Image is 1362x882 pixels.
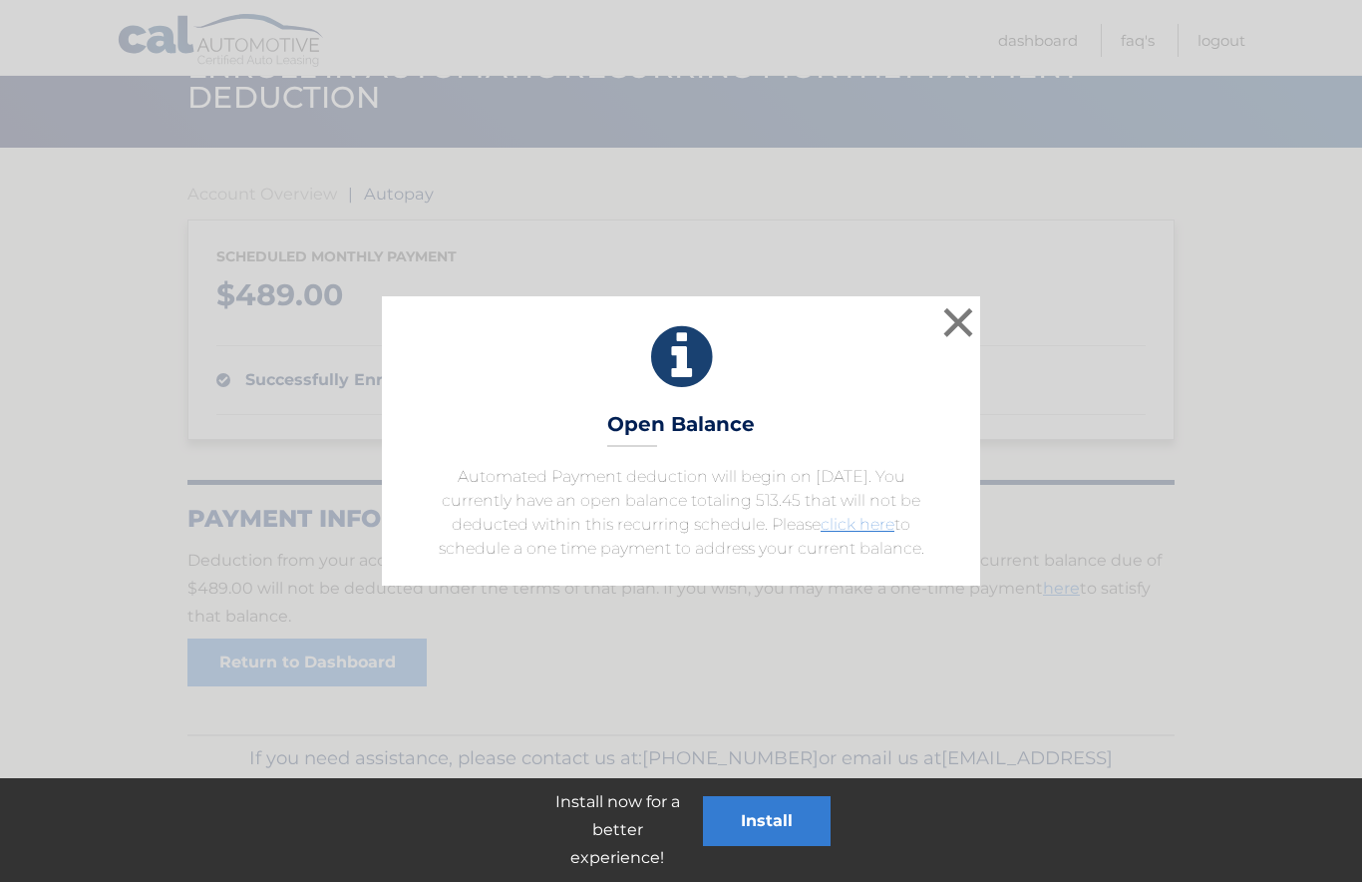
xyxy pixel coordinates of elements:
[938,302,978,342] button: ×
[703,796,831,846] button: Install
[607,412,755,447] h3: Open Balance
[407,465,955,561] p: Automated Payment deduction will begin on [DATE]. You currently have an open balance totaling 513...
[531,788,703,872] p: Install now for a better experience!
[821,515,894,534] a: click here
